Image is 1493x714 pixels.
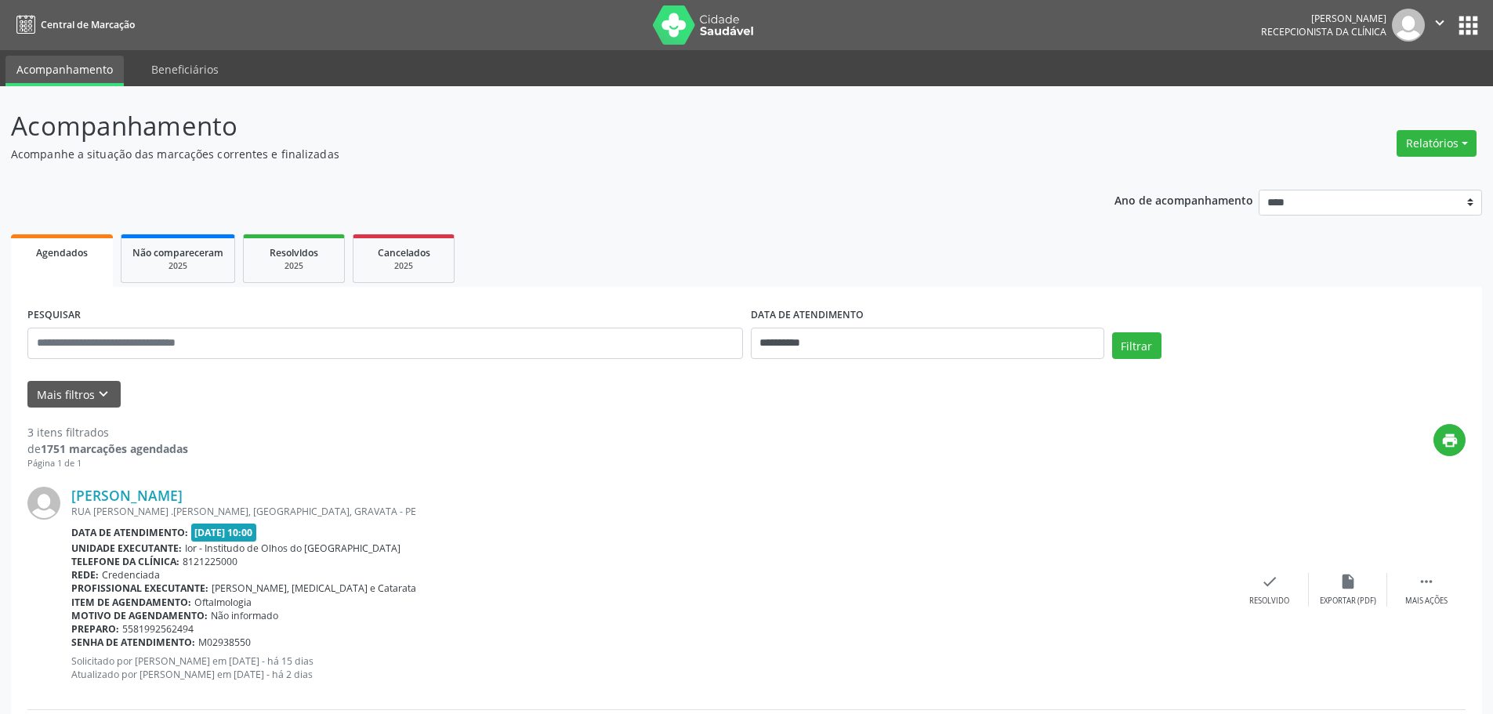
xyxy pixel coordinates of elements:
[71,568,99,582] b: Rede:
[1249,596,1289,607] div: Resolvido
[1114,190,1253,209] p: Ano de acompanhamento
[5,56,124,86] a: Acompanhamento
[71,555,179,568] b: Telefone da clínica:
[183,555,237,568] span: 8121225000
[1261,12,1386,25] div: [PERSON_NAME]
[191,524,257,542] span: [DATE] 10:00
[140,56,230,83] a: Beneficiários
[11,146,1041,162] p: Acompanhe a situação das marcações correntes e finalizadas
[1392,9,1425,42] img: img
[27,440,188,457] div: de
[95,386,112,403] i: keyboard_arrow_down
[71,526,188,539] b: Data de atendimento:
[41,441,188,456] strong: 1751 marcações agendadas
[1405,596,1448,607] div: Mais ações
[122,622,194,636] span: 5581992562494
[1339,573,1357,590] i: insert_drive_file
[71,609,208,622] b: Motivo de agendamento:
[71,542,182,555] b: Unidade executante:
[194,596,252,609] span: Oftalmologia
[71,582,208,595] b: Profissional executante:
[71,636,195,649] b: Senha de atendimento:
[751,303,864,328] label: DATA DE ATENDIMENTO
[211,609,278,622] span: Não informado
[71,596,191,609] b: Item de agendamento:
[1320,596,1376,607] div: Exportar (PDF)
[27,424,188,440] div: 3 itens filtrados
[1431,14,1448,31] i: 
[364,260,443,272] div: 2025
[71,622,119,636] b: Preparo:
[185,542,400,555] span: Ior - Institudo de Olhos do [GEOGRAPHIC_DATA]
[1441,432,1459,449] i: print
[270,246,318,259] span: Resolvidos
[132,246,223,259] span: Não compareceram
[11,107,1041,146] p: Acompanhamento
[27,381,121,408] button: Mais filtroskeyboard_arrow_down
[71,487,183,504] a: [PERSON_NAME]
[71,505,1230,518] div: RUA [PERSON_NAME] .[PERSON_NAME], [GEOGRAPHIC_DATA], GRAVATA - PE
[198,636,251,649] span: M02938550
[1397,130,1477,157] button: Relatórios
[1112,332,1161,359] button: Filtrar
[378,246,430,259] span: Cancelados
[212,582,416,595] span: [PERSON_NAME], [MEDICAL_DATA] e Catarata
[1261,573,1278,590] i: check
[255,260,333,272] div: 2025
[27,457,188,470] div: Página 1 de 1
[132,260,223,272] div: 2025
[11,12,135,38] a: Central de Marcação
[1261,25,1386,38] span: Recepcionista da clínica
[1418,573,1435,590] i: 
[102,568,160,582] span: Credenciada
[27,303,81,328] label: PESQUISAR
[71,654,1230,681] p: Solicitado por [PERSON_NAME] em [DATE] - há 15 dias Atualizado por [PERSON_NAME] em [DATE] - há 2...
[1433,424,1466,456] button: print
[41,18,135,31] span: Central de Marcação
[1425,9,1455,42] button: 
[27,487,60,520] img: img
[36,246,88,259] span: Agendados
[1455,12,1482,39] button: apps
